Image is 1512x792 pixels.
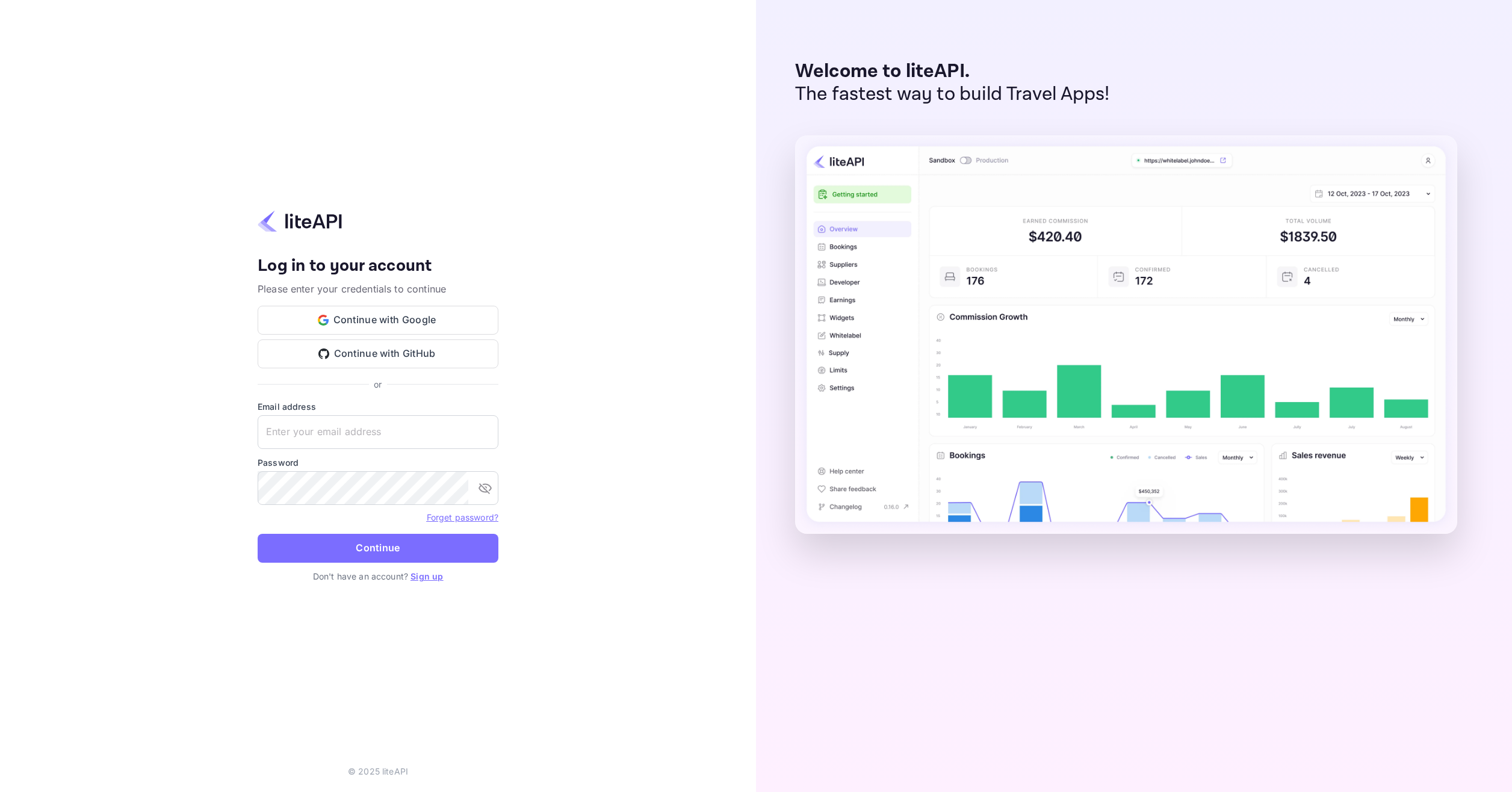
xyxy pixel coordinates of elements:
img: liteapi [258,209,342,233]
p: or [374,378,382,391]
img: liteAPI Dashboard Preview [795,135,1457,534]
p: Don't have an account? [258,570,498,583]
h4: Log in to your account [258,256,498,277]
a: Sign up [411,571,443,581]
p: Welcome to liteAPI. [795,60,1110,83]
a: Forget password? [427,512,498,522]
label: Password [258,456,498,469]
p: Please enter your credentials to continue [258,282,498,296]
button: Continue [258,534,498,563]
button: Continue with Google [258,306,498,335]
a: Forget password? [427,511,498,523]
button: toggle password visibility [473,476,497,500]
p: The fastest way to build Travel Apps! [795,83,1110,106]
label: Email address [258,400,498,413]
p: © 2025 liteAPI [348,765,408,778]
input: Enter your email address [258,415,498,449]
button: Continue with GitHub [258,339,498,368]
